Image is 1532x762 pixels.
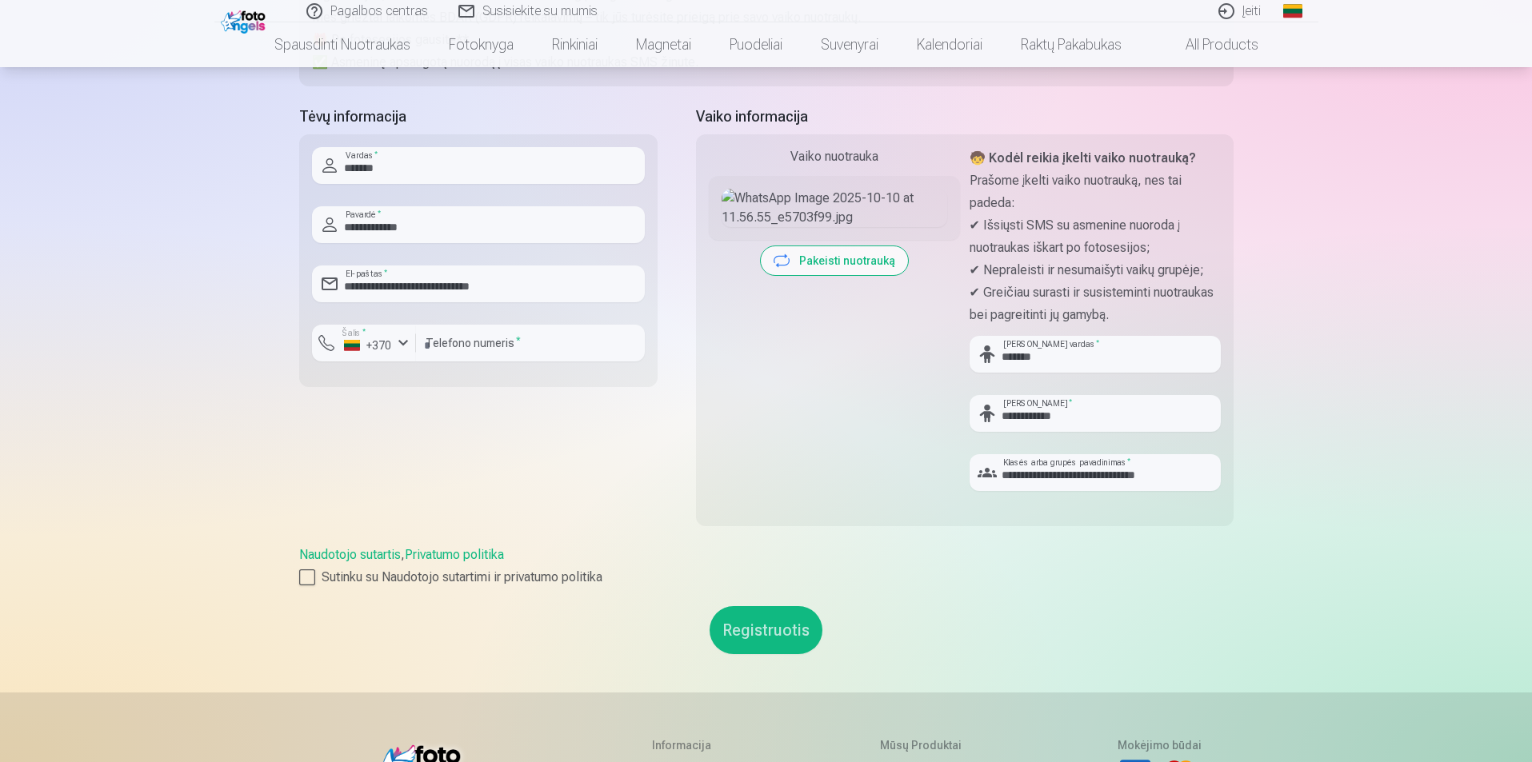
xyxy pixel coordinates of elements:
[1002,22,1141,67] a: Raktų pakabukas
[338,327,370,339] label: Šalis
[722,189,947,227] img: WhatsApp Image 2025-10-10 at 11.56.55_e5703f99.jpg
[1118,737,1202,753] h5: Mokėjimo būdai
[898,22,1002,67] a: Kalendoriai
[709,147,960,166] div: Vaiko nuotrauka
[430,22,533,67] a: Fotoknyga
[710,22,802,67] a: Puodeliai
[710,606,822,654] button: Registruotis
[299,545,1234,587] div: ,
[344,337,392,353] div: +370
[299,568,1234,587] label: Sutinku su Naudotojo sutartimi ir privatumo politika
[405,547,504,562] a: Privatumo politika
[299,547,401,562] a: Naudotojo sutartis
[696,106,1234,128] h5: Vaiko informacija
[312,325,416,361] button: Šalis*+370
[970,281,1221,326] p: ✔ Greičiau surasti ir susisteminti nuotraukas bei pagreitinti jų gamybą.
[880,737,996,753] h5: Mūsų produktai
[1141,22,1278,67] a: All products
[970,259,1221,281] p: ✔ Nepraleisti ir nesumaišyti vaikų grupėje;
[299,106,658,128] h5: Tėvų informacija
[761,246,908,275] button: Pakeisti nuotrauką
[533,22,617,67] a: Rinkiniai
[970,150,1196,166] strong: 🧒 Kodėl reikia įkelti vaiko nuotrauką?
[652,737,758,753] h5: Informacija
[255,22,430,67] a: Spausdinti nuotraukas
[221,6,270,34] img: /fa2
[970,214,1221,259] p: ✔ Išsiųsti SMS su asmenine nuoroda į nuotraukas iškart po fotosesijos;
[802,22,898,67] a: Suvenyrai
[970,170,1221,214] p: Prašome įkelti vaiko nuotrauką, nes tai padeda:
[617,22,710,67] a: Magnetai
